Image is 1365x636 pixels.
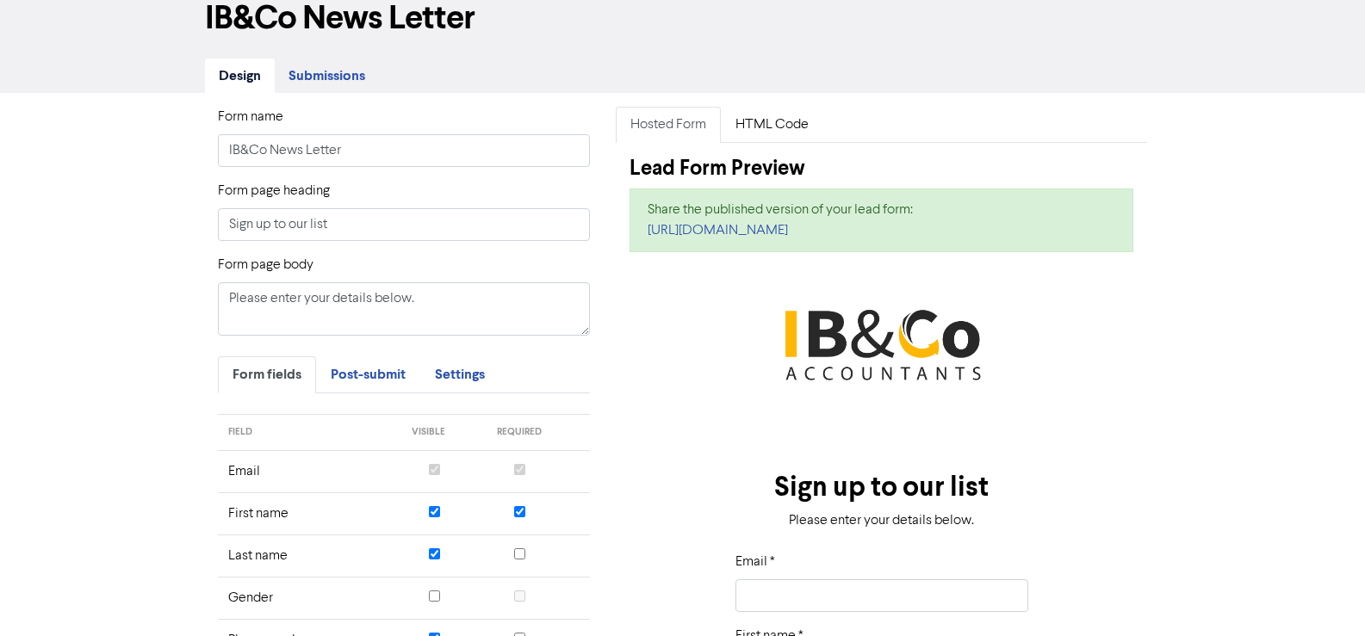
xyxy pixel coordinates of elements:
[289,67,365,84] span: Submissions
[316,356,420,393] a: Post-submit
[218,534,402,577] td: Last name
[1149,450,1365,636] iframe: Chat Widget
[648,224,788,238] a: [URL][DOMAIN_NAME]
[205,59,275,94] a: Design
[648,200,1115,220] div: Share the published version of your lead form:
[435,366,485,383] span: Settings
[218,181,330,201] label: Form page heading
[218,450,402,492] td: Email
[616,107,721,143] a: Hosted Form
[729,510,1035,552] div: Please enter your details below.
[401,415,487,451] th: visible
[218,107,283,127] label: Form name
[761,293,1002,395] img: IB&Co Accountants
[715,471,1049,503] h2: Sign up to our list
[630,157,1133,182] h4: Lead Form Preview
[218,577,402,619] td: Gender
[331,366,406,383] span: Post-submit
[487,415,590,451] th: required
[218,492,402,534] td: First name
[420,356,499,393] a: Settings
[219,67,261,84] span: Design
[735,552,775,572] label: Email *
[218,356,316,393] a: Form fields
[233,366,301,383] span: Form fields
[218,255,313,275] label: Form page body
[275,59,379,94] a: Submissions
[218,282,591,336] textarea: Please enter your details below.
[721,107,823,143] a: HTML Code
[218,415,402,451] th: field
